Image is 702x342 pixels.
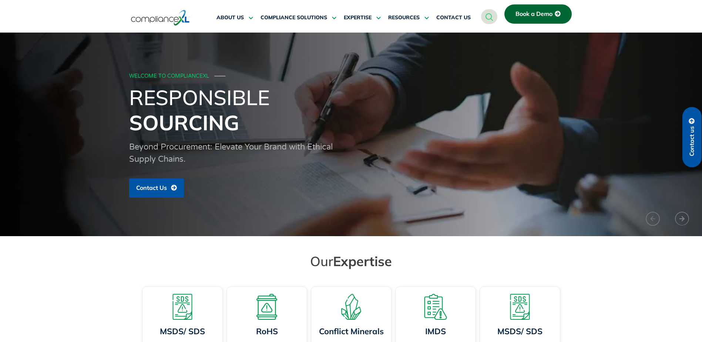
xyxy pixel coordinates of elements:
[507,294,533,320] img: A warning board with SDS displaying
[689,126,695,156] span: Contact us
[388,9,429,27] a: RESOURCES
[144,253,558,269] h2: Our
[215,73,226,79] span: ───
[129,142,333,164] span: Beyond Procurement: Elevate Your Brand with Ethical Supply Chains.
[333,253,392,269] span: Expertise
[254,294,280,320] img: A board with a warning sign
[436,9,471,27] a: CONTACT US
[160,326,205,336] a: MSDS/ SDS
[388,14,420,21] span: RESOURCES
[497,326,543,336] a: MSDS/ SDS
[129,73,571,80] div: WELCOME TO COMPLIANCEXL
[682,107,702,167] a: Contact us
[423,294,449,320] img: A list board with a warning
[436,14,471,21] span: CONTACT US
[136,185,167,191] span: Contact Us
[256,326,278,336] a: RoHS
[261,9,336,27] a: COMPLIANCE SOLUTIONS
[129,110,239,135] span: Sourcing
[129,85,573,135] h1: Responsible
[319,326,383,336] a: Conflict Minerals
[344,9,381,27] a: EXPERTISE
[504,4,572,24] a: Book a Demo
[129,178,184,198] a: Contact Us
[131,9,190,26] img: logo-one.svg
[216,9,253,27] a: ABOUT US
[216,14,244,21] span: ABOUT US
[481,9,497,24] a: navsearch-button
[169,294,195,320] img: A warning board with SDS displaying
[261,14,327,21] span: COMPLIANCE SOLUTIONS
[344,14,372,21] span: EXPERTISE
[338,294,364,320] img: A representation of minerals
[425,326,446,336] a: IMDS
[515,11,552,17] span: Book a Demo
